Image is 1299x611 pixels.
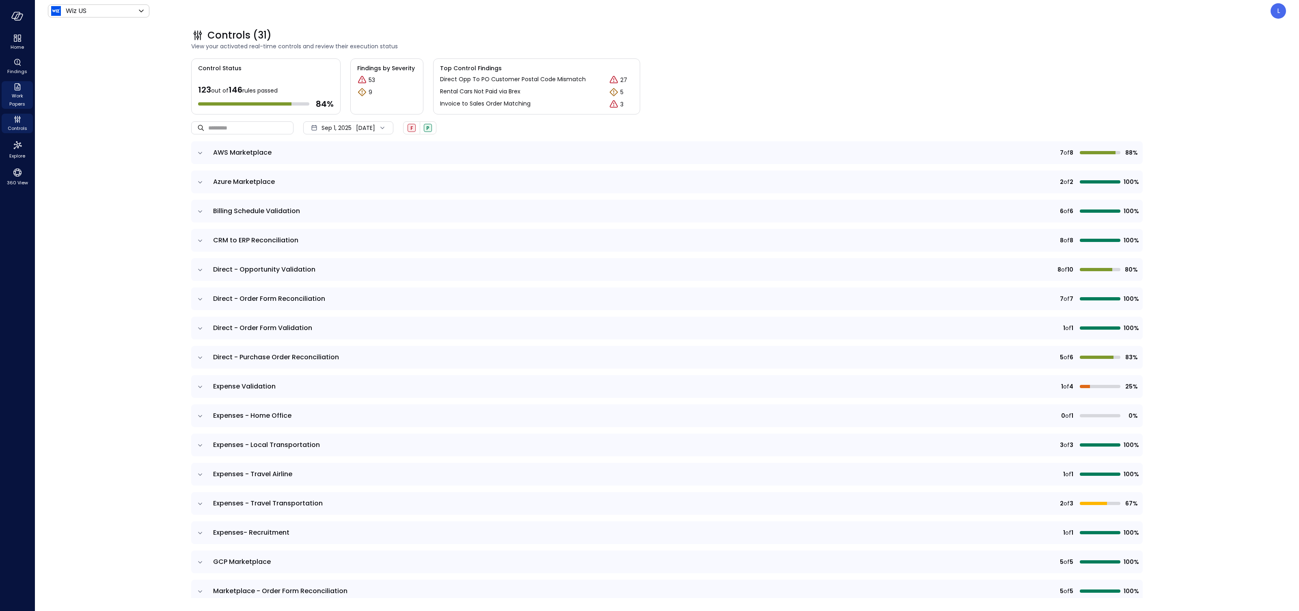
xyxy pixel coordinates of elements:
[620,76,627,84] p: 27
[2,114,33,133] div: Controls
[8,124,27,132] span: Controls
[196,237,204,245] button: expand row
[440,99,531,109] a: Invoice to Sales Order Matching
[196,266,204,274] button: expand row
[316,99,334,109] span: 84 %
[1070,207,1073,216] span: 6
[213,265,315,274] span: Direct - Opportunity Validation
[213,206,300,216] span: Billing Schedule Validation
[229,84,242,95] span: 146
[1124,294,1138,303] span: 100%
[1064,587,1070,596] span: of
[1061,411,1065,420] span: 0
[196,471,204,479] button: expand row
[196,354,204,362] button: expand row
[1124,353,1138,362] span: 83%
[440,87,520,97] a: Rental Cars Not Paid via Brex
[1067,265,1073,274] span: 10
[609,87,619,97] div: Warning
[426,125,429,132] span: P
[211,86,229,95] span: out of
[1069,382,1073,391] span: 4
[1063,470,1065,479] span: 1
[213,586,347,596] span: Marketplace - Order Form Reconciliation
[440,75,586,84] p: Direct Opp To PO Customer Postal Code Mismatch
[1124,587,1138,596] span: 100%
[213,440,320,449] span: Expenses - Local Transportation
[1064,177,1070,186] span: of
[620,88,624,97] p: 5
[213,352,339,362] span: Direct - Purchase Order Reconciliation
[1124,382,1138,391] span: 25%
[1060,353,1064,362] span: 5
[1277,6,1280,16] p: L
[2,81,33,109] div: Work Papers
[1124,207,1138,216] span: 100%
[440,99,531,108] p: Invoice to Sales Order Matching
[1071,528,1073,537] span: 1
[213,177,275,186] span: Azure Marketplace
[213,528,289,537] span: Expenses- Recruitment
[213,499,323,508] span: Expenses - Travel Transportation
[196,529,204,537] button: expand row
[322,123,352,132] span: Sep 1, 2025
[1064,440,1070,449] span: of
[440,87,520,96] p: Rental Cars Not Paid via Brex
[1061,265,1067,274] span: of
[196,441,204,449] button: expand row
[213,235,298,245] span: CRM to ERP Reconciliation
[196,500,204,508] button: expand row
[1070,587,1073,596] span: 5
[1064,557,1070,566] span: of
[2,166,33,188] div: 360 View
[1124,324,1138,332] span: 100%
[2,138,33,161] div: Explore
[369,88,372,97] p: 9
[410,125,413,132] span: F
[213,382,276,391] span: Expense Validation
[213,323,312,332] span: Direct - Order Form Validation
[198,84,211,95] span: 123
[1065,470,1071,479] span: of
[1064,207,1070,216] span: of
[213,411,291,420] span: Expenses - Home Office
[1124,440,1138,449] span: 100%
[609,99,619,109] div: Critical
[357,75,367,85] div: Critical
[1060,294,1064,303] span: 7
[1070,294,1073,303] span: 7
[1063,324,1065,332] span: 1
[196,324,204,332] button: expand row
[1065,528,1071,537] span: of
[196,383,204,391] button: expand row
[196,587,204,596] button: expand row
[1060,236,1064,245] span: 8
[1060,177,1064,186] span: 2
[1124,470,1138,479] span: 100%
[1070,440,1073,449] span: 3
[1071,324,1073,332] span: 1
[9,152,25,160] span: Explore
[1064,236,1070,245] span: of
[213,557,271,566] span: GCP Marketplace
[1060,148,1064,157] span: 7
[1124,557,1138,566] span: 100%
[369,76,375,84] p: 53
[1071,411,1073,420] span: 1
[1063,382,1069,391] span: of
[357,87,367,97] div: Warning
[408,124,416,132] div: Failed
[1070,353,1073,362] span: 6
[66,6,86,16] p: Wiz US
[357,64,416,73] span: Findings by Severity
[620,100,624,109] p: 3
[196,295,204,303] button: expand row
[2,32,33,52] div: Home
[192,59,242,73] span: Control Status
[1061,382,1063,391] span: 1
[2,57,33,76] div: Findings
[1070,557,1073,566] span: 5
[242,86,278,95] span: rules passed
[1124,411,1138,420] span: 0%
[7,179,28,187] span: 360 View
